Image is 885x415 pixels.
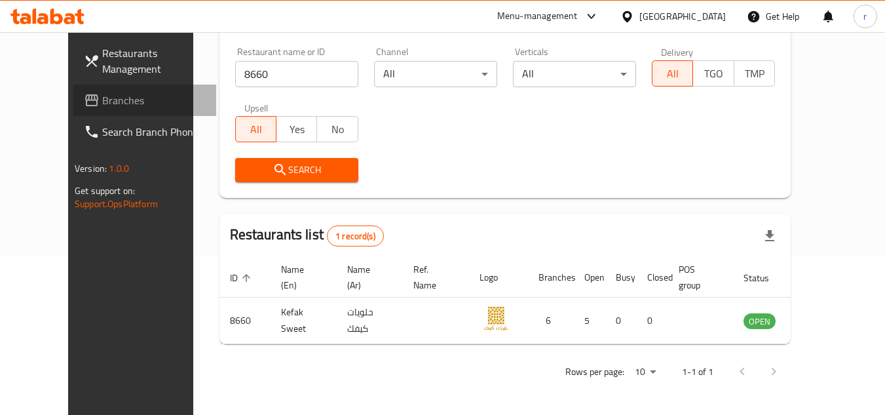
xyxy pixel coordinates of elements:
div: Total records count [327,226,384,247]
th: Busy [605,258,637,298]
button: TMP [734,60,775,87]
td: 0 [637,298,668,344]
div: Rows per page: [630,363,661,382]
span: All [658,64,688,83]
div: Menu-management [497,9,578,24]
p: Rows per page: [565,364,624,380]
label: Upsell [244,103,269,112]
th: Logo [469,258,528,298]
span: Status [744,270,786,286]
span: Get support on: [75,182,135,199]
a: Search Branch Phone [73,116,216,148]
span: ID [230,270,255,286]
span: TGO [698,64,728,83]
h2: Restaurants list [230,225,384,247]
button: No [316,116,358,142]
table: enhanced table [219,258,847,344]
span: All [241,120,271,139]
input: Search for restaurant name or ID.. [235,61,358,87]
span: Ref. Name [413,262,453,293]
button: Yes [276,116,317,142]
td: 8660 [219,298,271,344]
td: 0 [605,298,637,344]
span: Name (Ar) [347,262,387,293]
span: Yes [282,120,312,139]
td: حلويات كيفك [337,298,403,344]
span: Search [246,162,348,178]
label: Delivery [661,47,694,56]
span: 1.0.0 [109,160,129,177]
span: No [322,120,352,139]
div: All [374,61,497,87]
a: Restaurants Management [73,37,216,85]
img: Kefak Sweet [480,302,512,334]
a: Branches [73,85,216,116]
span: Name (En) [281,262,321,293]
td: Kefak Sweet [271,298,337,344]
th: Closed [637,258,668,298]
td: 6 [528,298,574,344]
span: OPEN [744,314,776,329]
span: r [863,9,867,24]
span: 1 record(s) [328,230,383,243]
button: All [652,60,693,87]
span: Branches [102,92,206,108]
th: Open [574,258,605,298]
span: Restaurants Management [102,45,206,77]
div: [GEOGRAPHIC_DATA] [639,9,726,24]
td: 5 [574,298,605,344]
button: All [235,116,276,142]
div: All [513,61,636,87]
button: Search [235,158,358,182]
span: POS group [679,262,717,293]
span: TMP [740,64,770,83]
th: Branches [528,258,574,298]
button: TGO [692,60,734,87]
h2: Restaurant search [235,16,775,35]
p: 1-1 of 1 [682,364,713,380]
div: OPEN [744,313,776,329]
span: Search Branch Phone [102,124,206,140]
span: Version: [75,160,107,177]
a: Support.OpsPlatform [75,195,158,212]
div: Export file [754,220,785,252]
